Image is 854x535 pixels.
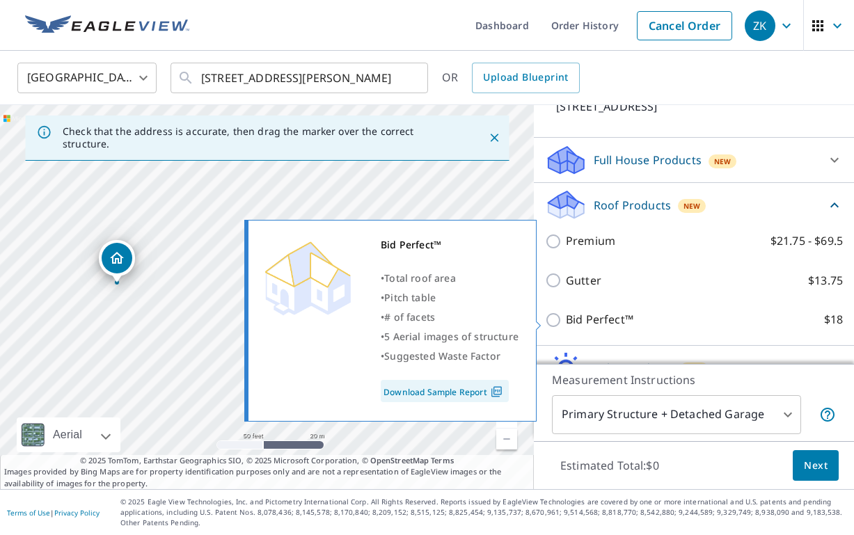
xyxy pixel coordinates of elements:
[381,346,519,366] div: •
[793,450,839,481] button: Next
[63,125,463,150] p: Check that the address is accurate, then drag the marker over the correct structure.
[566,232,615,250] p: Premium
[370,455,429,465] a: OpenStreetMap
[381,235,519,255] div: Bid Perfect™
[381,308,519,327] div: •
[49,417,86,452] div: Aerial
[637,11,732,40] a: Cancel Order
[566,272,601,289] p: Gutter
[25,15,189,36] img: EV Logo
[381,288,519,308] div: •
[556,98,793,115] p: [STREET_ADDRESS]
[485,129,503,147] button: Close
[594,360,673,376] p: Solar Products
[99,240,135,283] div: Dropped pin, building 1, Residential property, 984 Woodcreek Dr Milford, OH 45150
[483,69,568,86] span: Upload Blueprint
[7,509,100,517] p: |
[201,58,400,97] input: Search by address or latitude-longitude
[384,310,435,324] span: # of facets
[54,508,100,518] a: Privacy Policy
[545,189,843,221] div: Roof ProductsNew
[120,497,847,528] p: © 2025 Eagle View Technologies, Inc. and Pictometry International Corp. All Rights Reserved. Repo...
[472,63,579,93] a: Upload Blueprint
[770,232,843,250] p: $21.75 - $69.5
[7,508,50,518] a: Terms of Use
[594,152,702,168] p: Full House Products
[17,58,157,97] div: [GEOGRAPHIC_DATA]
[431,455,454,465] a: Terms
[552,372,836,388] p: Measurement Instructions
[824,311,843,328] p: $18
[549,450,670,481] p: Estimated Total: $0
[819,406,836,423] span: Your report will include the primary structure and a detached garage if one exists.
[804,457,828,474] span: Next
[384,271,456,285] span: Total roof area
[496,429,517,449] a: Current Level 19, Zoom Out
[552,395,801,434] div: Primary Structure + Detached Garage
[808,272,843,289] p: $13.75
[80,455,454,467] span: © 2025 TomTom, Earthstar Geographics SIO, © 2025 Microsoft Corporation, ©
[745,10,775,41] div: ZK
[381,327,519,346] div: •
[384,349,500,362] span: Suggested Waste Factor
[442,63,580,93] div: OR
[545,143,843,177] div: Full House ProductsNew
[259,235,356,319] img: Premium
[17,417,120,452] div: Aerial
[487,385,506,398] img: Pdf Icon
[566,311,633,328] p: Bid Perfect™
[545,351,843,385] div: Solar ProductsNew
[594,197,671,214] p: Roof Products
[384,291,436,304] span: Pitch table
[683,200,701,211] span: New
[714,156,732,167] span: New
[384,330,519,343] span: 5 Aerial images of structure
[381,269,519,288] div: •
[381,380,509,402] a: Download Sample Report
